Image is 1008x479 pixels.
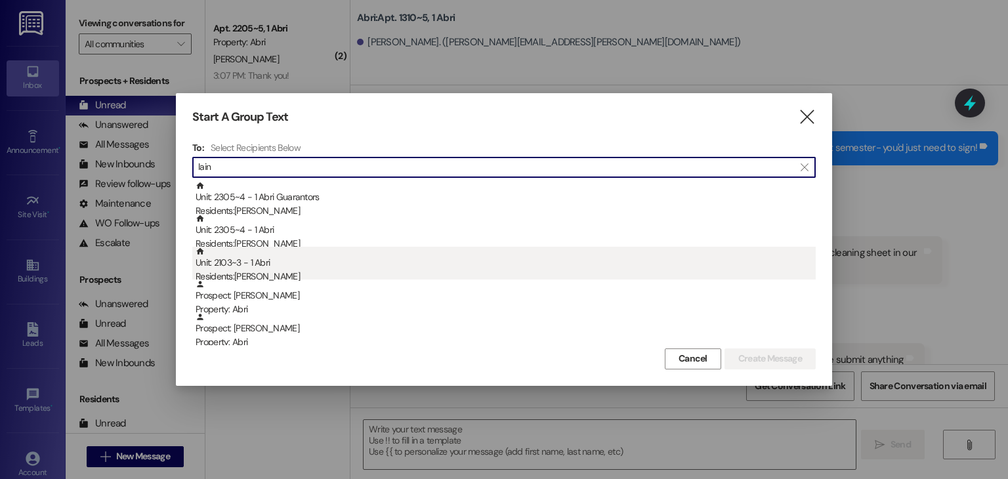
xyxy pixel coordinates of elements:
div: Property: Abri [196,302,816,316]
h3: To: [192,142,204,154]
button: Clear text [794,157,815,177]
button: Cancel [665,348,721,369]
span: Create Message [738,352,802,365]
i:  [801,162,808,173]
div: Prospect: [PERSON_NAME]Property: Abri [192,312,816,345]
div: Residents: [PERSON_NAME] [196,237,816,251]
button: Create Message [724,348,816,369]
div: Residents: [PERSON_NAME] [196,270,816,283]
div: Unit: 2305~4 - 1 Abri GuarantorsResidents:[PERSON_NAME] [192,181,816,214]
div: Residents: [PERSON_NAME] [196,204,816,218]
div: Prospect: [PERSON_NAME] [196,312,816,350]
div: Prospect: [PERSON_NAME] [196,280,816,317]
div: Unit: 2305~4 - 1 Abri [196,214,816,251]
div: Unit: 2103~3 - 1 Abri [196,247,816,284]
h3: Start A Group Text [192,110,288,125]
div: Unit: 2103~3 - 1 AbriResidents:[PERSON_NAME] [192,247,816,280]
i:  [798,110,816,124]
span: Cancel [679,352,707,365]
div: Property: Abri [196,335,816,349]
div: Unit: 2305~4 - 1 AbriResidents:[PERSON_NAME] [192,214,816,247]
div: Unit: 2305~4 - 1 Abri Guarantors [196,181,816,219]
input: Search for any contact or apartment [198,158,794,177]
div: Prospect: [PERSON_NAME]Property: Abri [192,280,816,312]
h4: Select Recipients Below [211,142,301,154]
